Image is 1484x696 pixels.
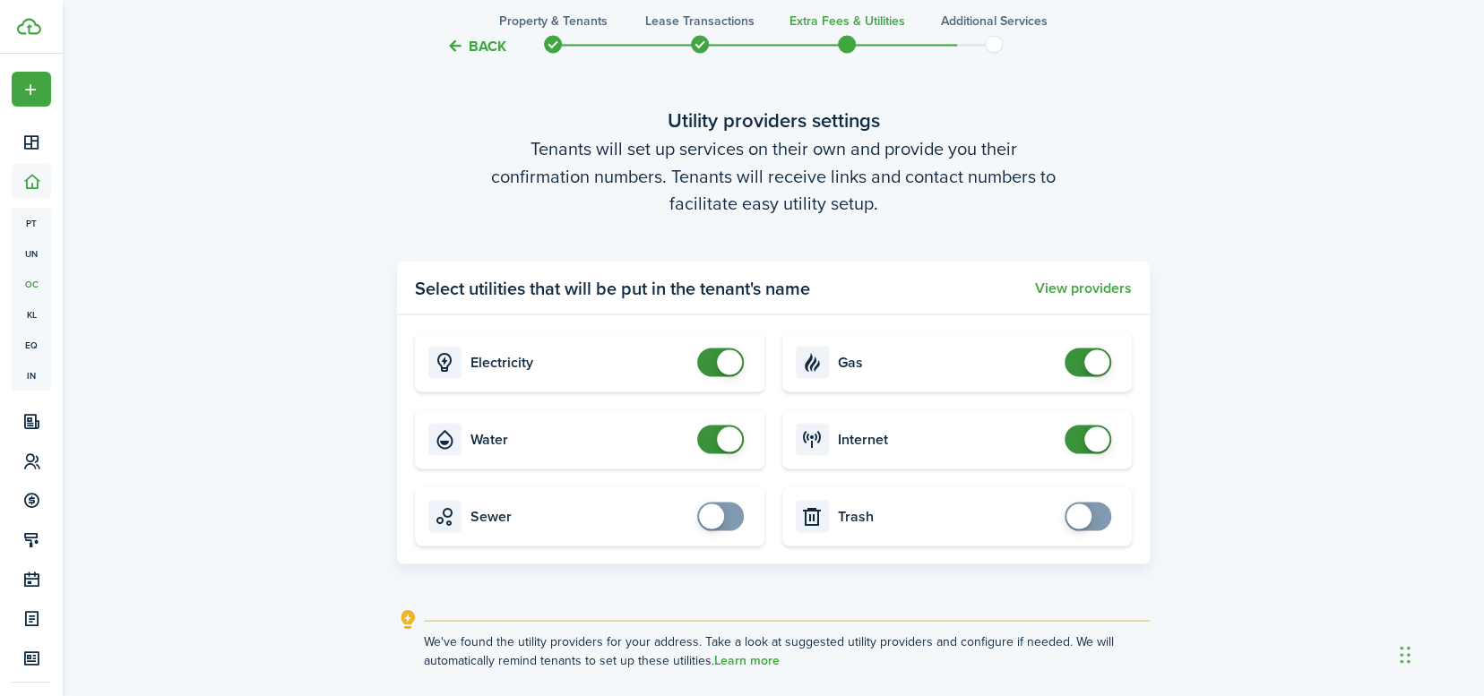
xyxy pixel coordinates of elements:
[838,508,1056,524] card-title: Trash
[645,12,755,30] h3: Lease Transactions
[17,18,41,35] img: TenantCloud
[12,299,51,330] a: kl
[714,653,780,667] a: Learn more
[397,608,419,630] i: outline
[838,354,1056,370] card-title: Gas
[470,431,688,447] card-title: Water
[941,12,1048,30] h3: Additional Services
[397,106,1150,135] wizard-step-header-title: Utility providers settings
[470,508,688,524] card-title: Sewer
[12,72,51,107] button: Open menu
[1035,279,1132,296] button: View providers
[415,274,810,301] panel-main-title: Select utilities that will be put in the tenant's name
[1400,628,1411,682] div: Drag
[1394,610,1484,696] iframe: Chat Widget
[12,330,51,360] a: eq
[789,12,905,30] h3: Extra fees & Utilities
[12,269,51,299] a: oc
[397,135,1150,216] wizard-step-header-description: Tenants will set up services on their own and provide you their confirmation numbers. Tenants wil...
[499,12,608,30] h3: Property & Tenants
[470,354,688,370] card-title: Electricity
[12,208,51,238] a: pt
[12,238,51,269] a: un
[446,36,506,55] button: Back
[838,431,1056,447] card-title: Internet
[424,632,1150,669] explanation-description: We've found the utility providers for your address. Take a look at suggested utility providers an...
[12,360,51,391] a: in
